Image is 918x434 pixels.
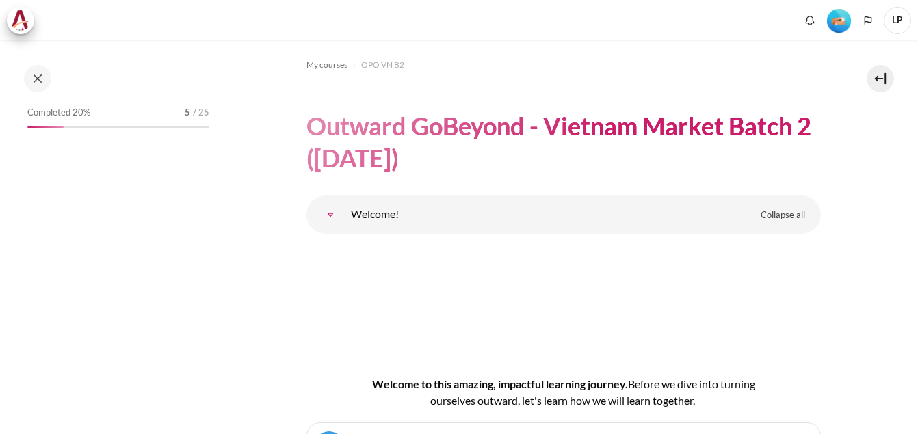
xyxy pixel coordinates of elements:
[822,8,856,33] a: Level #2
[306,54,821,76] nav: Navigation bar
[361,59,404,71] span: OPO VN B2
[628,377,635,390] span: B
[800,10,820,31] div: Show notification window with no new notifications
[361,57,404,73] a: OPO VN B2
[884,7,911,34] a: User menu
[884,7,911,34] span: LP
[306,57,347,73] a: My courses
[306,110,821,174] h1: Outward GoBeyond - Vietnam Market Batch 2 ([DATE])
[27,106,90,120] span: Completed 20%
[858,10,878,31] button: Languages
[350,376,777,409] h4: Welcome to this amazing, impactful learning journey.
[193,106,209,120] span: / 25
[27,126,64,128] div: 20%
[7,7,41,34] a: Architeck Architeck
[750,204,815,227] a: Collapse all
[11,10,30,31] img: Architeck
[317,201,344,228] a: Welcome!
[827,9,851,33] img: Level #2
[761,208,805,222] span: Collapse all
[827,8,851,33] div: Level #2
[185,106,190,120] span: 5
[306,59,347,71] span: My courses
